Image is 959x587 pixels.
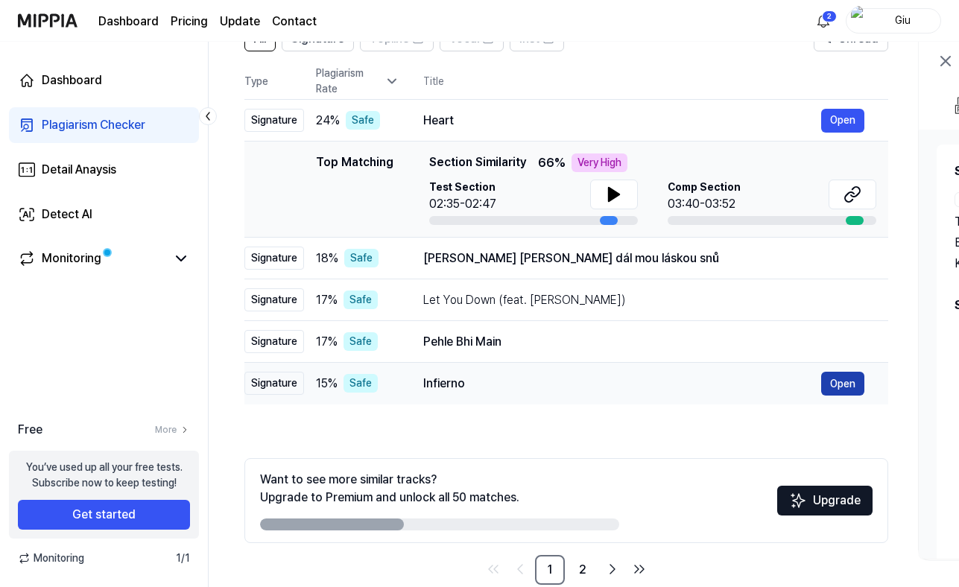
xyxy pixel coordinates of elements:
[220,13,260,31] a: Update
[627,557,651,581] a: Go to last page
[42,116,145,134] div: Plagiarism Checker
[244,372,304,395] div: Signature
[777,498,873,513] a: SparklesUpgrade
[873,12,931,28] div: Giu
[538,154,566,172] span: 66 %
[344,249,379,267] div: Safe
[316,250,338,267] span: 18 %
[98,13,159,31] a: Dashboard
[481,557,505,581] a: Go to first page
[244,109,304,132] div: Signature
[244,555,888,585] nav: pagination
[429,195,496,213] div: 02:35-02:47
[423,63,888,99] th: Title
[429,153,526,172] span: Section Similarity
[423,333,864,351] div: Pehle Bhi Main
[316,66,399,97] div: Plagiarism Rate
[668,195,741,213] div: 03:40-03:52
[42,72,102,89] div: Dashboard
[811,9,835,33] button: 알림2
[316,291,338,309] span: 17 %
[244,247,304,270] div: Signature
[9,197,199,232] a: Detect AI
[316,333,338,351] span: 17 %
[601,557,624,581] a: Go to next page
[846,8,941,34] button: profileGiu
[18,250,166,267] a: Monitoring
[821,109,864,133] button: Open
[272,13,317,31] a: Contact
[789,492,807,510] img: Sparkles
[244,63,304,100] th: Type
[423,375,821,393] div: Infierno
[423,112,821,130] div: Heart
[429,180,496,195] span: Test Section
[821,372,864,396] button: Open
[171,13,208,31] a: Pricing
[18,421,42,439] span: Free
[9,107,199,143] a: Plagiarism Checker
[344,291,378,309] div: Safe
[244,330,304,353] div: Signature
[851,6,869,36] img: profile
[9,152,199,188] a: Detail Anaysis
[42,250,101,267] div: Monitoring
[814,12,832,30] img: 알림
[9,63,199,98] a: Dashboard
[508,557,532,581] a: Go to previous page
[26,460,183,491] div: You’ve used up all your free tests. Subscribe now to keep testing!
[822,10,837,22] div: 2
[176,550,190,566] span: 1 / 1
[423,250,864,267] div: [PERSON_NAME] [PERSON_NAME] dál mou láskou snů
[18,550,84,566] span: Monitoring
[316,112,340,130] span: 24 %
[777,486,873,515] button: Upgrade
[316,375,338,393] span: 15 %
[42,161,116,179] div: Detail Anaysis
[244,288,304,311] div: Signature
[344,332,378,351] div: Safe
[535,555,565,585] a: 1
[346,111,380,130] div: Safe
[668,180,741,195] span: Comp Section
[260,471,519,507] div: Want to see more similar tracks? Upgrade to Premium and unlock all 50 matches.
[423,291,864,309] div: Let You Down (feat. [PERSON_NAME])
[155,423,190,437] a: More
[344,374,378,393] div: Safe
[42,206,92,223] div: Detect AI
[572,153,627,172] div: Very High
[18,500,190,530] button: Get started
[568,555,598,585] a: 2
[316,153,393,225] div: Top Matching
